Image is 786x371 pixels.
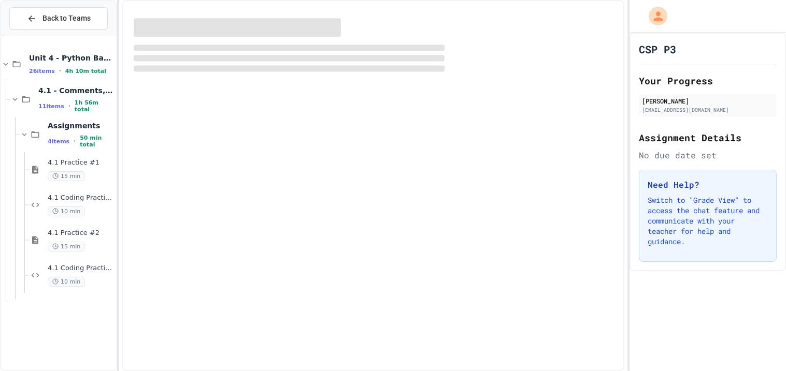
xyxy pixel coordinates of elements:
[639,42,676,56] h1: CSP P3
[48,242,85,251] span: 15 min
[48,264,114,273] span: 4.1 Coding Practice #2
[639,130,777,145] h2: Assignment Details
[38,86,114,95] span: 4.1 - Comments, Printing, Variables and Assignments
[74,137,76,145] span: •
[648,179,768,191] h3: Need Help?
[638,4,670,28] div: My Account
[29,68,55,75] span: 26 items
[75,99,115,113] span: 1h 56m total
[29,53,114,63] span: Unit 4 - Python Basics
[639,73,777,88] h2: Your Progress
[48,158,114,167] span: 4.1 Practice #1
[642,106,774,114] div: [EMAIL_ADDRESS][DOMAIN_NAME]
[48,194,114,202] span: 4.1 Coding Practice #1
[9,7,108,29] button: Back to Teams
[42,13,91,24] span: Back to Teams
[48,171,85,181] span: 15 min
[68,102,70,110] span: •
[65,68,106,75] span: 4h 10m total
[80,135,114,148] span: 50 min total
[642,96,774,106] div: [PERSON_NAME]
[48,138,69,145] span: 4 items
[639,149,777,161] div: No due date set
[38,103,64,110] span: 11 items
[59,67,61,75] span: •
[48,206,85,216] span: 10 min
[48,229,114,238] span: 4.1 Practice #2
[48,121,114,130] span: Assignments
[48,277,85,287] span: 10 min
[648,195,768,247] p: Switch to "Grade View" to access the chat feature and communicate with your teacher for help and ...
